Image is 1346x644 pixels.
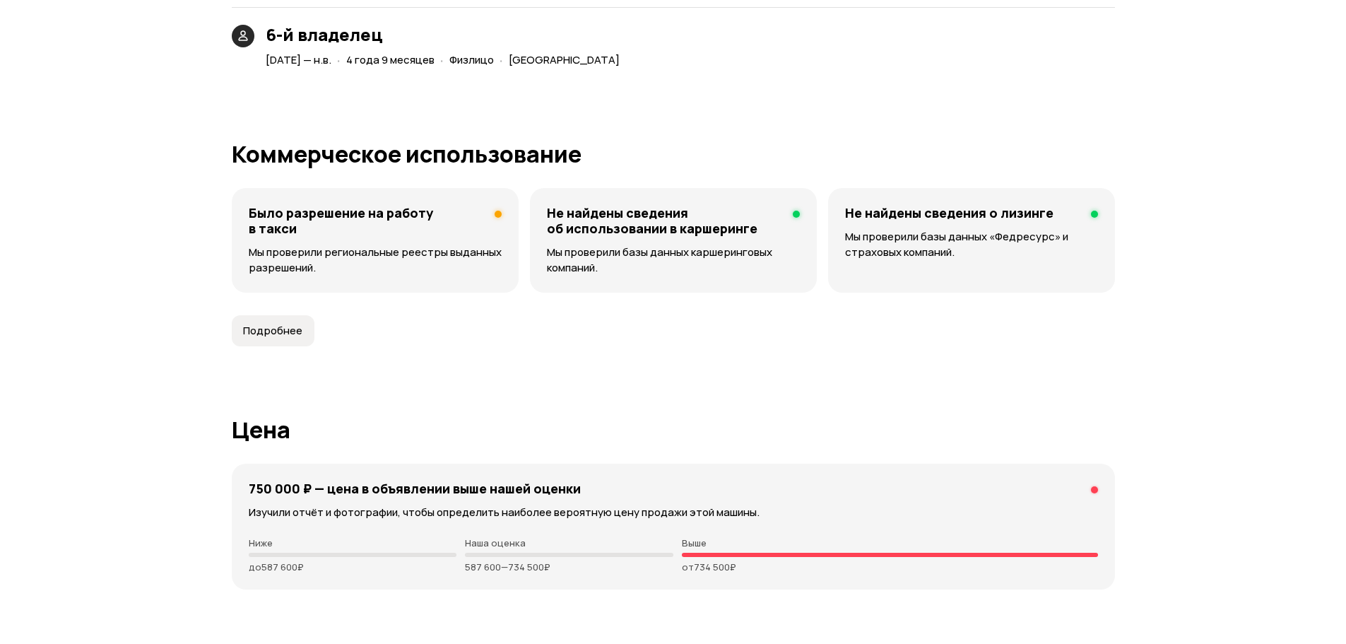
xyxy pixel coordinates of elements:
[243,324,302,338] span: Подробнее
[232,315,314,346] button: Подробнее
[465,561,673,573] p: 587 600 — 734 500 ₽
[547,245,800,276] p: Мы проверили базы данных каршеринговых компаний.
[266,25,625,45] h3: 6-й владелец
[440,48,444,71] span: ·
[249,505,1098,520] p: Изучили отчёт и фотографии, чтобы определить наиболее вероятную цену продажи этой машины.
[249,537,457,549] p: Ниже
[465,537,673,549] p: Наша оценка
[845,205,1053,221] h4: Не найдены сведения о лизинге
[337,48,341,71] span: ·
[682,561,1098,573] p: от 734 500 ₽
[449,52,494,67] span: Физлицо
[346,52,435,67] span: 4 года 9 месяцев
[266,52,331,67] span: [DATE] — н.в.
[249,481,581,496] h4: 750 000 ₽ — цена в объявлении выше нашей оценки
[232,141,1115,167] h1: Коммерческое использование
[249,245,502,276] p: Мы проверили региональные реестры выданных разрешений.
[232,417,1115,443] h1: Цена
[249,561,457,573] p: до 587 600 ₽
[547,205,781,236] h4: Не найдены сведения об использовании в каршеринге
[845,229,1097,260] p: Мы проверили базы данных «Федресурс» и страховых компаний.
[509,52,620,67] span: [GEOGRAPHIC_DATA]
[500,48,503,71] span: ·
[249,205,483,236] h4: Было разрешение на работу в такси
[682,537,1098,549] p: Выше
